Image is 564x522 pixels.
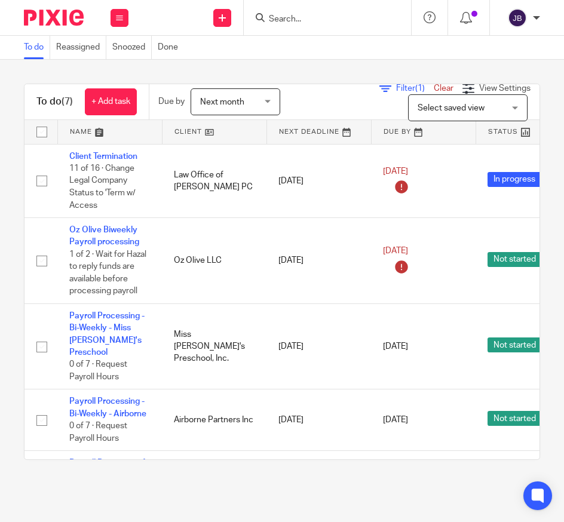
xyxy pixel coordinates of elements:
[434,84,453,93] a: Clear
[266,304,371,389] td: [DATE]
[418,104,485,112] span: Select saved view
[266,144,371,218] td: [DATE]
[162,304,266,389] td: Miss [PERSON_NAME]'s Preschool, Inc.
[488,252,542,267] span: Not started
[488,172,541,187] span: In progress
[69,361,127,382] span: 0 of 7 · Request Payroll Hours
[479,84,531,93] span: View Settings
[266,218,371,304] td: [DATE]
[158,36,184,59] a: Done
[85,88,137,115] a: + Add task
[415,84,425,93] span: (1)
[162,451,266,512] td: [PERSON_NAME] Investments Inc
[162,389,266,451] td: Airborne Partners Inc
[56,36,106,59] a: Reassigned
[383,167,408,176] span: [DATE]
[200,98,244,106] span: Next month
[383,342,408,351] span: [DATE]
[24,36,50,59] a: To do
[69,152,137,161] a: Client Termination
[69,312,145,357] a: Payroll Processing - Bi-Weekly - Miss [PERSON_NAME]'s Preschool
[69,164,136,210] span: 11 of 16 · Change Legal Company Status to 'Term w/ Access
[383,416,408,424] span: [DATE]
[112,36,152,59] a: Snoozed
[69,459,146,467] a: Payroll Processing 1
[162,218,266,304] td: Oz Olive LLC
[158,96,185,108] p: Due by
[488,411,542,426] span: Not started
[36,96,73,108] h1: To do
[266,389,371,451] td: [DATE]
[69,397,146,417] a: Payroll Processing - Bi-Weekly - Airborne
[62,97,73,106] span: (7)
[396,84,434,93] span: Filter
[508,8,527,27] img: svg%3E
[69,250,146,296] span: 1 of 2 · Wait for Hazal to reply funds are available before processing payroll
[69,422,127,443] span: 0 of 7 · Request Payroll Hours
[162,144,266,218] td: Law Office of [PERSON_NAME] PC
[383,247,408,256] span: [DATE]
[266,451,371,512] td: [DATE]
[268,14,375,25] input: Search
[24,10,84,26] img: Pixie
[69,226,139,246] a: Oz Olive Biweekly Payroll processing
[488,337,542,352] span: Not started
